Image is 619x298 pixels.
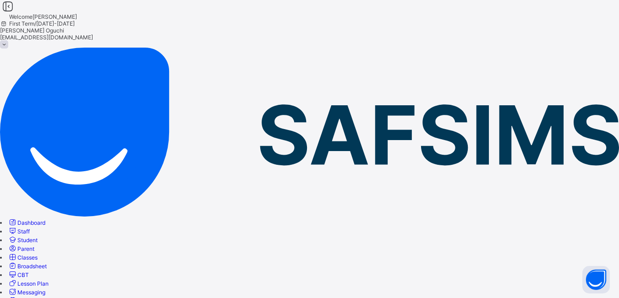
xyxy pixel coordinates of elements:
span: Broadsheet [17,263,47,270]
a: Lesson Plan [8,280,49,287]
span: CBT [17,271,29,278]
span: Messaging [17,289,45,296]
a: CBT [8,271,29,278]
span: Classes [17,254,38,261]
button: Open asap [582,266,610,293]
span: Student [17,237,38,244]
a: Student [8,237,38,244]
a: Staff [8,228,30,235]
a: Broadsheet [8,263,47,270]
span: Welcome [PERSON_NAME] [9,13,77,20]
a: Parent [8,245,34,252]
span: Dashboard [17,219,45,226]
span: Lesson Plan [17,280,49,287]
a: Dashboard [8,219,45,226]
a: Messaging [8,289,45,296]
a: Classes [8,254,38,261]
span: Parent [17,245,34,252]
span: Staff [17,228,30,235]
